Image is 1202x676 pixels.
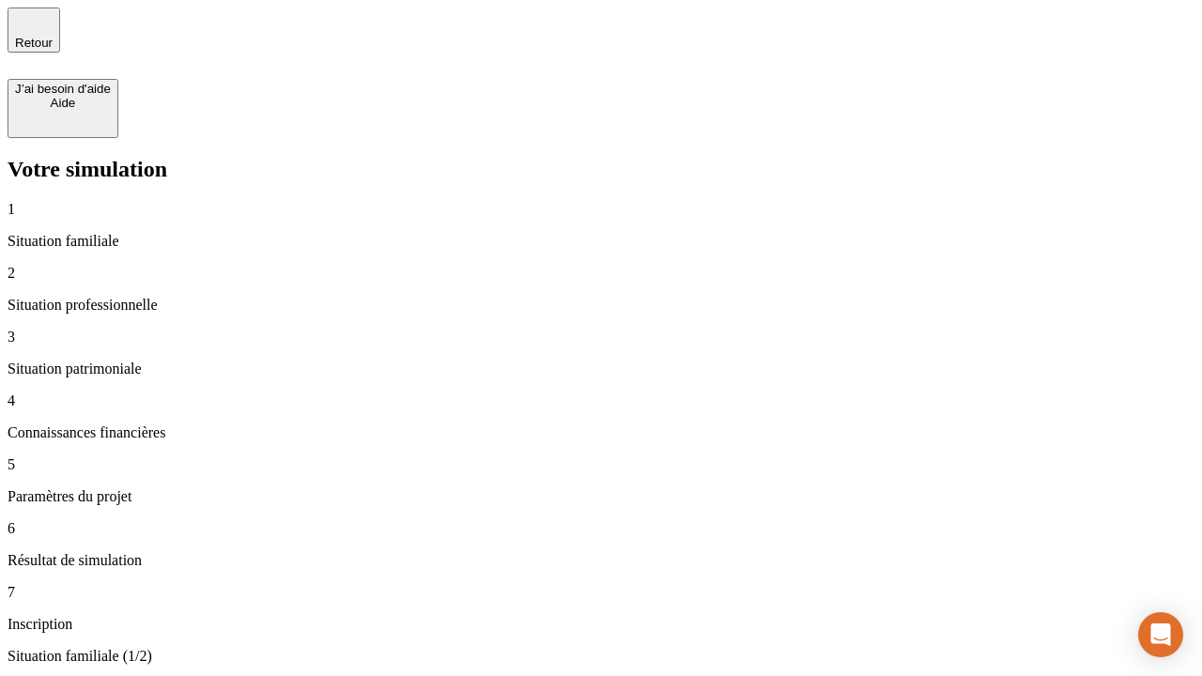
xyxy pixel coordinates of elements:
[8,616,1194,633] p: Inscription
[8,584,1194,601] p: 7
[8,8,60,53] button: Retour
[8,361,1194,377] p: Situation patrimoniale
[15,36,53,50] span: Retour
[1138,612,1183,657] div: Open Intercom Messenger
[8,157,1194,182] h2: Votre simulation
[8,552,1194,569] p: Résultat de simulation
[8,329,1194,346] p: 3
[8,488,1194,505] p: Paramètres du projet
[8,456,1194,473] p: 5
[15,96,111,110] div: Aide
[8,648,1194,665] p: Situation familiale (1/2)
[8,297,1194,314] p: Situation professionnelle
[8,79,118,138] button: J’ai besoin d'aideAide
[8,201,1194,218] p: 1
[8,233,1194,250] p: Situation familiale
[8,520,1194,537] p: 6
[8,265,1194,282] p: 2
[15,82,111,96] div: J’ai besoin d'aide
[8,424,1194,441] p: Connaissances financières
[8,392,1194,409] p: 4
